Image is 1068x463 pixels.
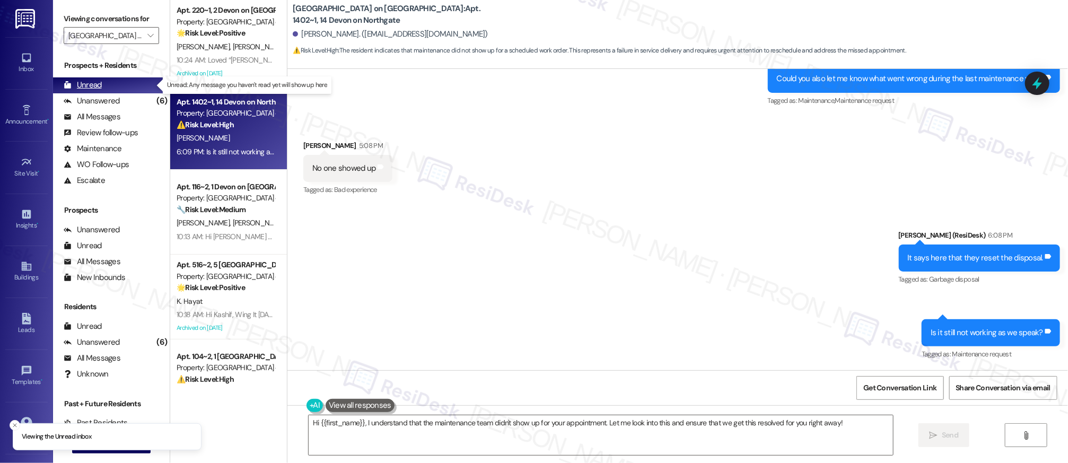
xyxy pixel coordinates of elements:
div: [PERSON_NAME] (ResiDesk) [899,230,1061,244]
div: Past + Future Residents [53,398,170,409]
div: [PERSON_NAME] [303,140,392,155]
img: ResiDesk Logo [15,9,37,29]
div: 5:08 PM [356,140,383,151]
span: Share Conversation via email [956,382,1051,394]
div: Property: [GEOGRAPHIC_DATA] on [GEOGRAPHIC_DATA] [177,193,275,204]
b: [GEOGRAPHIC_DATA] on [GEOGRAPHIC_DATA]: Apt. 1402~1, 14 Devon on Northgate [293,3,505,26]
span: • [38,168,40,176]
strong: 🌟 Risk Level: Positive [177,28,245,38]
div: (6) [154,93,170,109]
a: Leads [5,310,48,338]
div: All Messages [64,256,120,267]
span: Garbage disposal [929,275,979,284]
button: Get Conversation Link [856,376,943,400]
div: Unknown [64,369,109,380]
div: Escalate [64,175,105,186]
div: Residents [53,301,170,312]
a: Site Visit • [5,153,48,182]
span: [PERSON_NAME] [177,218,233,228]
p: Unread: Any message you haven't read yet will show up here [167,81,327,90]
a: Account [5,414,48,442]
div: Property: [GEOGRAPHIC_DATA] on [GEOGRAPHIC_DATA] [177,271,275,282]
div: Unanswered [64,224,120,235]
div: Archived on [DATE] [176,321,276,335]
div: Unread [64,80,102,91]
span: [PERSON_NAME] [233,42,286,51]
span: [PERSON_NAME] [233,218,286,228]
span: Get Conversation Link [863,382,936,394]
div: All Messages [64,111,120,123]
div: Unanswered [64,95,120,107]
div: Apt. 516~2, 5 [GEOGRAPHIC_DATA] on [GEOGRAPHIC_DATA] [177,259,275,270]
div: Apt. 104~2, 1 [GEOGRAPHIC_DATA] on [GEOGRAPHIC_DATA] [177,351,275,362]
div: Apt. 1402~1, 14 Devon on Northgate [177,97,275,108]
div: Review follow-ups [64,127,138,138]
span: Maintenance request [952,350,1012,359]
a: Inbox [5,49,48,77]
div: Is it still not working as we speak? [931,327,1043,338]
button: Send [918,423,970,447]
div: All Messages [64,353,120,364]
div: Tagged as: [768,93,1060,108]
button: Close toast [10,420,20,431]
div: 6:09 PM: Is it still not working as we speak? [177,147,309,156]
span: Bad experience [334,185,377,194]
strong: ⚠️ Risk Level: High [293,46,338,55]
div: Property: [GEOGRAPHIC_DATA] on [GEOGRAPHIC_DATA] [177,16,275,28]
span: • [41,377,42,384]
div: 10:18 AM: Hi Kashif, Wing It [DATE] is happening [DATE], [DATE], from 3:00–5:00 PM! Stop by and e... [177,310,556,319]
div: WO Follow-ups [64,159,129,170]
i:  [148,31,154,40]
strong: 🌟 Risk Level: Positive [177,283,245,292]
span: • [37,220,38,228]
i:  [930,431,938,440]
i:  [1022,431,1030,440]
input: All communities [68,27,142,44]
a: Buildings [5,257,48,286]
button: Share Conversation via email [949,376,1057,400]
span: K. Hayat [177,296,202,306]
textarea: Hi {{first_name}}, I understand that the maintenance team didn't show up for your appointment. Le... [309,415,893,455]
strong: 🔧 Risk Level: Medium [177,205,246,214]
span: Maintenance , [799,96,835,105]
div: Archived on [DATE] [176,67,276,80]
span: Send [942,430,958,441]
span: [PERSON_NAME] [177,42,233,51]
div: Tagged as: [922,346,1060,362]
div: Property: [GEOGRAPHIC_DATA] on [GEOGRAPHIC_DATA] [177,362,275,373]
div: [PERSON_NAME]. ([EMAIL_ADDRESS][DOMAIN_NAME]) [293,29,488,40]
div: 6:08 PM [986,230,1012,241]
div: Tagged as: [899,272,1061,287]
span: [PERSON_NAME] [177,133,230,143]
p: Viewing the Unread inbox [22,432,91,442]
div: It says here that they reset the disposal. [908,252,1044,264]
div: Could you also let me know what went wrong during the last maintenance visit? [777,73,1043,84]
div: Maintenance [64,143,122,154]
div: (6) [154,334,170,351]
div: 10:13 AM: Hi [PERSON_NAME] and Fatimanisha, Wing It [DATE] is happening [DATE], [DATE], from 3:00... [177,232,642,241]
div: Tagged as: [303,182,392,197]
div: Property: [GEOGRAPHIC_DATA] on [GEOGRAPHIC_DATA] [177,108,275,119]
span: Maintenance request [835,96,895,105]
div: Unread [64,321,102,332]
div: 10:24 AM: Loved “[PERSON_NAME] ([GEOGRAPHIC_DATA] on Northgate): Hi [PERSON_NAME] and [PERSON_NAM... [177,55,858,65]
span: : The resident indicates that maintenance did not show up for a scheduled work order. This repres... [293,45,906,56]
strong: ⚠️ Risk Level: High [177,120,234,129]
a: Templates • [5,362,48,390]
div: Unanswered [64,337,120,348]
div: Unread [64,240,102,251]
div: Apt. 116~2, 1 Devon on [GEOGRAPHIC_DATA] [177,181,275,193]
div: No one showed up [312,163,375,174]
div: Apt. 220~1, 2 Devon on [GEOGRAPHIC_DATA] [177,5,275,16]
span: • [47,116,49,124]
div: New Inbounds [64,272,125,283]
div: Prospects + Residents [53,60,170,71]
strong: ⚠️ Risk Level: High [177,374,234,384]
div: Prospects [53,205,170,216]
a: Insights • [5,205,48,234]
label: Viewing conversations for [64,11,159,27]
